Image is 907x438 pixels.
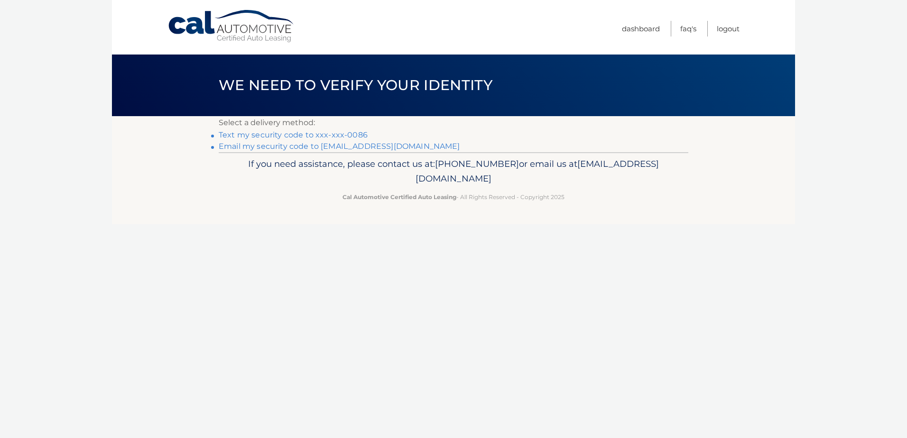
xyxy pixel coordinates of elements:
strong: Cal Automotive Certified Auto Leasing [342,193,456,201]
p: - All Rights Reserved - Copyright 2025 [225,192,682,202]
a: Logout [717,21,740,36]
a: FAQ's [680,21,696,36]
p: Select a delivery method: [219,116,688,129]
a: Dashboard [622,21,660,36]
span: We need to verify your identity [219,76,492,94]
a: Cal Automotive [167,9,296,43]
a: Text my security code to xxx-xxx-0086 [219,130,368,139]
p: If you need assistance, please contact us at: or email us at [225,156,682,187]
a: Email my security code to [EMAIL_ADDRESS][DOMAIN_NAME] [219,142,460,151]
span: [PHONE_NUMBER] [435,158,519,169]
